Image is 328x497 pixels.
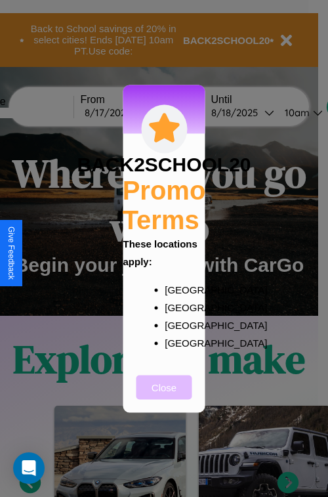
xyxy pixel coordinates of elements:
[136,375,192,399] button: Close
[165,298,190,316] p: [GEOGRAPHIC_DATA]
[165,334,190,351] p: [GEOGRAPHIC_DATA]
[165,316,190,334] p: [GEOGRAPHIC_DATA]
[7,227,16,280] div: Give Feedback
[77,153,251,175] h3: BACK2SCHOOL20
[123,238,197,267] b: These locations apply:
[165,280,190,298] p: [GEOGRAPHIC_DATA]
[13,452,45,484] div: Open Intercom Messenger
[123,175,206,234] h2: Promo Terms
